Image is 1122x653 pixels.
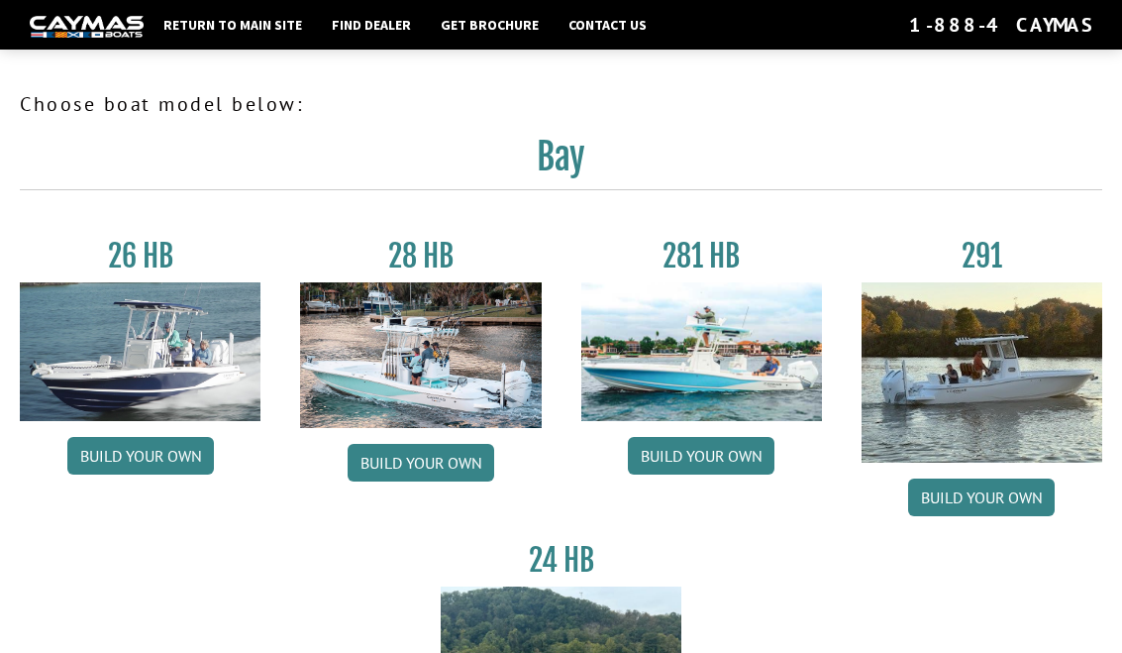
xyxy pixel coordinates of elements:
[20,238,260,274] h3: 26 HB
[153,12,312,38] a: Return to main site
[348,444,494,482] a: Build your own
[67,437,214,475] a: Build your own
[559,12,657,38] a: Contact Us
[581,238,822,274] h3: 281 HB
[908,479,1055,516] a: Build your own
[20,135,1102,190] h2: Bay
[431,12,549,38] a: Get Brochure
[300,238,541,274] h3: 28 HB
[862,238,1102,274] h3: 291
[909,12,1092,38] div: 1-888-4CAYMAS
[322,12,421,38] a: Find Dealer
[581,282,822,421] img: 28-hb-twin.jpg
[20,282,260,421] img: 26_new_photo_resized.jpg
[441,542,681,579] h3: 24 HB
[862,282,1102,463] img: 291_Thumbnail.jpg
[628,437,774,475] a: Build your own
[20,89,1102,119] p: Choose boat model below:
[30,16,144,37] img: white-logo-c9c8dbefe5ff5ceceb0f0178aa75bf4bb51f6bca0971e226c86eb53dfe498488.png
[300,282,541,428] img: 28_hb_thumbnail_for_caymas_connect.jpg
